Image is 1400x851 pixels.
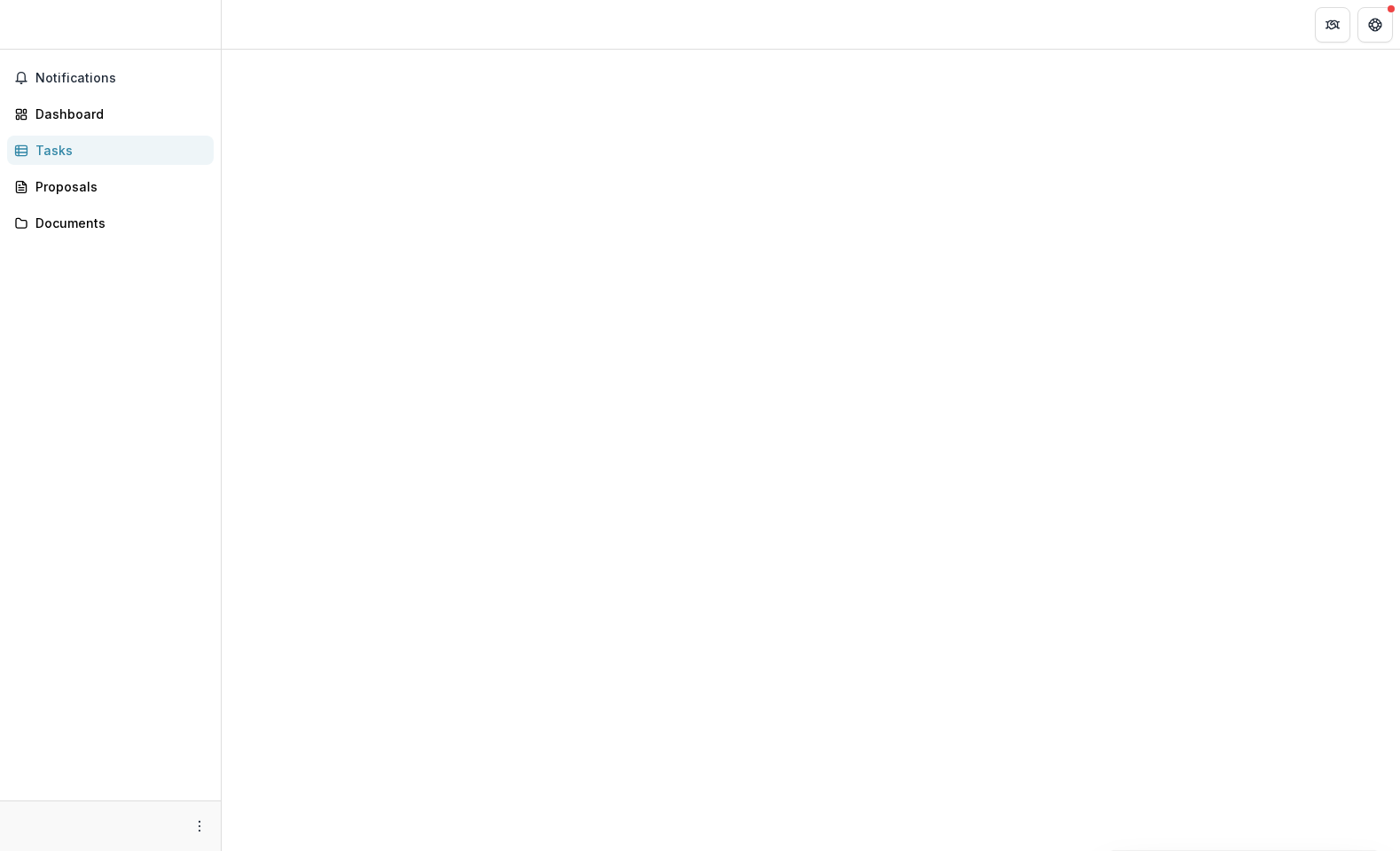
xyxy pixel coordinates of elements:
[35,214,199,232] div: Documents
[1315,7,1350,43] button: Partners
[7,64,214,92] button: Notifications
[7,208,214,238] a: Documents
[7,99,214,129] a: Dashboard
[35,177,199,196] div: Proposals
[35,105,199,123] div: Dashboard
[7,172,214,201] a: Proposals
[1357,7,1393,43] button: Get Help
[35,141,199,160] div: Tasks
[7,136,214,165] a: Tasks
[189,816,210,837] button: More
[35,71,207,86] span: Notifications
